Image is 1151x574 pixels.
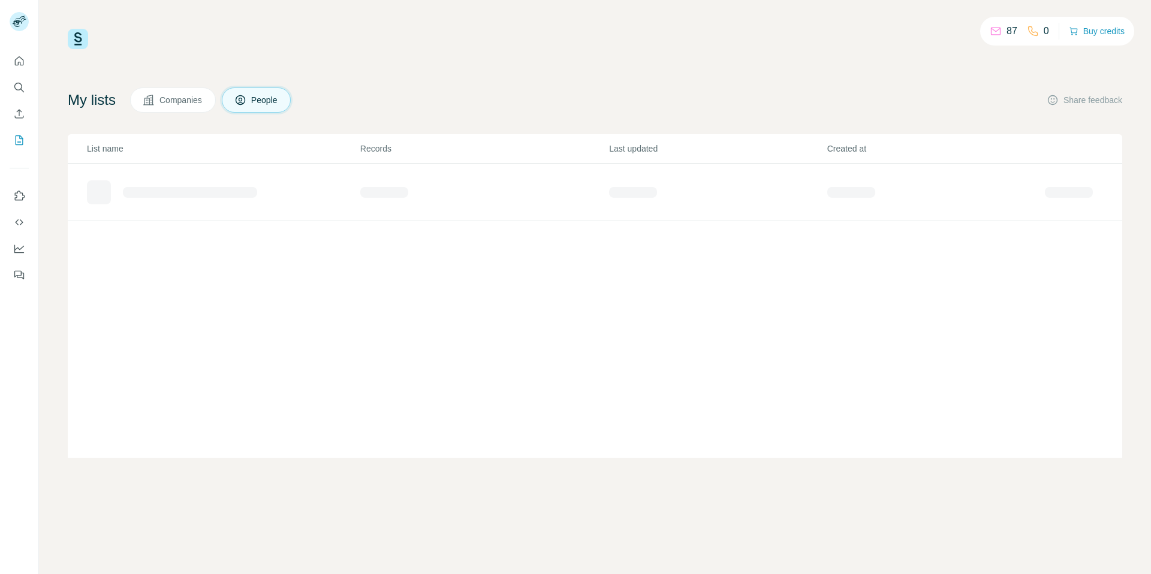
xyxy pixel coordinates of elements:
button: Enrich CSV [10,103,29,125]
button: Feedback [10,264,29,286]
span: Companies [159,94,203,106]
button: Use Surfe on LinkedIn [10,185,29,207]
button: Search [10,77,29,98]
p: Created at [827,143,1044,155]
span: People [251,94,279,106]
button: Share feedback [1047,94,1122,106]
button: Dashboard [10,238,29,259]
button: Buy credits [1069,23,1125,40]
p: Last updated [609,143,825,155]
p: Records [360,143,608,155]
p: 0 [1044,24,1049,38]
img: Surfe Logo [68,29,88,49]
p: 87 [1007,24,1017,38]
h4: My lists [68,90,116,110]
button: My lists [10,129,29,151]
p: List name [87,143,359,155]
button: Use Surfe API [10,212,29,233]
button: Quick start [10,50,29,72]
